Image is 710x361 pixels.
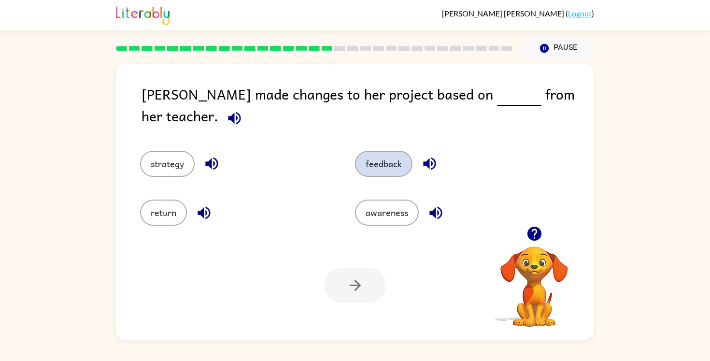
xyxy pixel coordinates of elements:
[140,151,195,177] button: strategy
[142,83,594,131] div: [PERSON_NAME] made changes to her project based on from her teacher.
[524,37,594,59] button: Pause
[116,4,170,25] img: Literably
[140,200,187,226] button: return
[486,231,582,328] video: Your browser must support playing .mp4 files to use Literably. Please try using another browser.
[442,9,594,18] div: ( )
[355,151,412,177] button: feedback
[355,200,419,226] button: awareness
[442,9,566,18] span: [PERSON_NAME] [PERSON_NAME]
[568,9,592,18] a: Logout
